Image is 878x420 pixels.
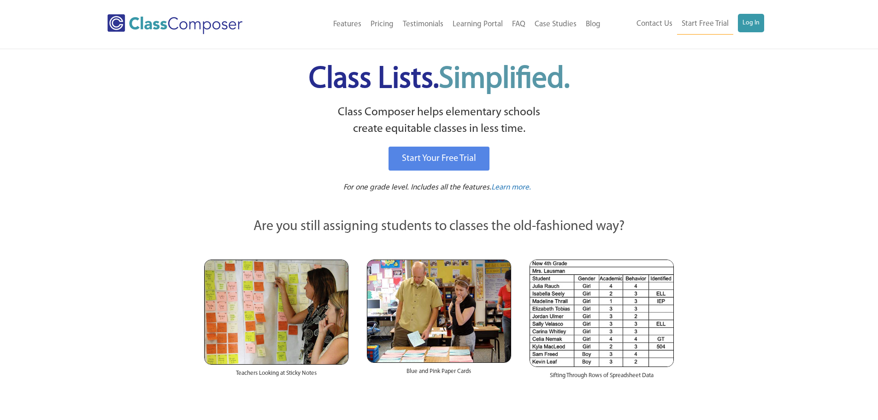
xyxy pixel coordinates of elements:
nav: Header Menu [605,14,764,35]
img: Class Composer [107,14,242,34]
div: Blue and Pink Paper Cards [367,363,511,385]
a: Start Your Free Trial [389,147,489,171]
a: Pricing [366,14,398,35]
nav: Header Menu [280,14,605,35]
div: Teachers Looking at Sticky Notes [204,365,348,387]
p: Are you still assigning students to classes the old-fashioned way? [204,217,674,237]
a: Learning Portal [448,14,507,35]
img: Blue and Pink Paper Cards [367,260,511,362]
a: Contact Us [632,14,677,34]
span: Simplified. [439,65,570,95]
span: Learn more. [491,183,531,191]
span: Start Your Free Trial [402,154,476,163]
a: Testimonials [398,14,448,35]
div: Sifting Through Rows of Spreadsheet Data [530,367,674,389]
img: Spreadsheets [530,260,674,367]
a: FAQ [507,14,530,35]
a: Start Free Trial [677,14,733,35]
img: Teachers Looking at Sticky Notes [204,260,348,365]
span: For one grade level. Includes all the features. [343,183,491,191]
p: Class Composer helps elementary schools create equitable classes in less time. [203,104,676,138]
span: Class Lists. [309,65,570,95]
a: Blog [581,14,605,35]
a: Features [329,14,366,35]
a: Learn more. [491,182,531,194]
a: Log In [738,14,764,32]
a: Case Studies [530,14,581,35]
